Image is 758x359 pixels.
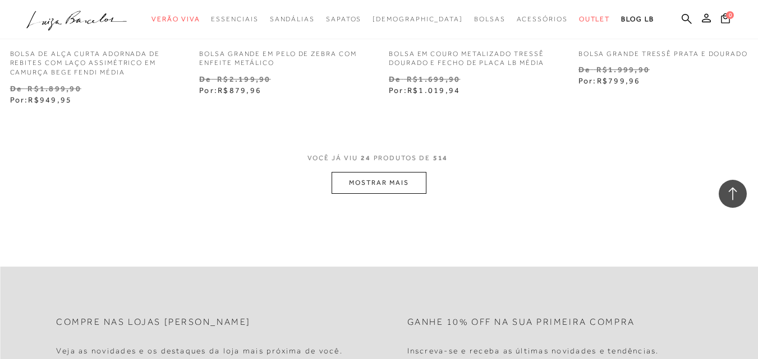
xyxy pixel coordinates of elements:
span: 24 [361,154,371,162]
a: BOLSA EM COURO METALIZADO TRESSÊ DOURADO E FECHO DE PLACA LB MÉDIA [380,43,567,68]
span: Acessórios [517,15,568,23]
small: R$1.699,90 [407,74,460,83]
h2: Ganhe 10% off na sua primeira compra [407,317,635,328]
span: 514 [433,154,448,162]
h2: Compre nas lojas [PERSON_NAME] [56,317,251,328]
span: R$949,95 [28,95,72,104]
a: noSubCategoriesText [373,9,463,30]
h4: Inscreva-se e receba as últimas novidades e tendências. [407,346,659,356]
span: R$799,96 [597,76,641,85]
small: R$1.899,90 [27,84,81,93]
a: categoryNavScreenReaderText [211,9,258,30]
small: R$2.199,90 [217,74,270,83]
small: De [199,74,211,83]
span: Por: [10,95,72,104]
span: Por: [199,86,261,95]
a: categoryNavScreenReaderText [270,9,315,30]
h4: Veja as novidades e os destaques da loja mais próxima de você. [56,346,343,356]
span: Por: [389,86,460,95]
span: 0 [726,11,734,19]
span: R$1.019,94 [407,86,460,95]
span: BLOG LB [621,15,654,23]
span: Verão Viva [151,15,200,23]
small: De [578,65,590,74]
a: categoryNavScreenReaderText [517,9,568,30]
a: BOLSA GRANDE EM PELO DE ZEBRA COM ENFEITE METÁLICO [191,43,378,68]
span: Sandálias [270,15,315,23]
a: BOLSA GRANDE TRESSÊ PRATA E DOURADO [570,43,757,59]
small: R$1.999,90 [596,65,650,74]
button: MOSTRAR MAIS [332,172,426,194]
span: R$879,96 [218,86,261,95]
button: 0 [718,12,733,27]
a: BLOG LB [621,9,654,30]
small: De [10,84,22,93]
span: Bolsas [474,15,506,23]
span: [DEMOGRAPHIC_DATA] [373,15,463,23]
a: categoryNavScreenReaderText [474,9,506,30]
small: De [389,74,401,83]
span: Por: [578,76,641,85]
span: VOCÊ JÁ VIU PRODUTOS DE [307,154,451,162]
a: categoryNavScreenReaderText [151,9,200,30]
span: Sapatos [326,15,361,23]
a: BOLSA DE ALÇA CURTA ADORNADA DE REBITES COM LAÇO ASSIMÉTRICO EM CAMURÇA BEGE FENDI MÉDIA [2,43,189,77]
a: categoryNavScreenReaderText [326,9,361,30]
span: Outlet [579,15,610,23]
a: categoryNavScreenReaderText [579,9,610,30]
span: Essenciais [211,15,258,23]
